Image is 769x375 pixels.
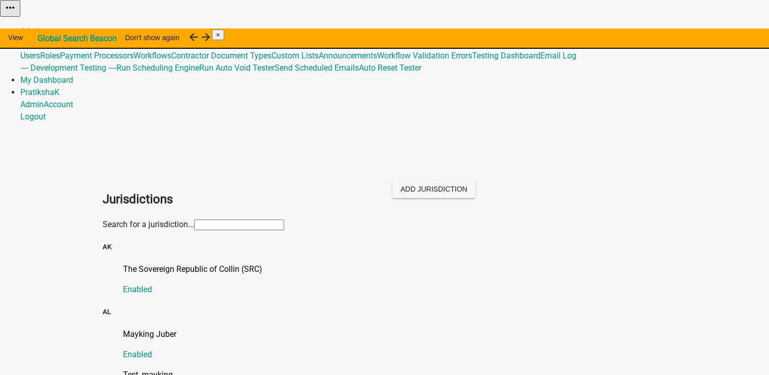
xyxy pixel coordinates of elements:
strong: Global Search Beacon [38,34,117,43]
button: Don't show again [117,28,188,47]
a: Mayking JuberEnabled [123,328,667,361]
a: Contractor Document Types [171,51,271,60]
a: Workflow Validation Errors [377,51,472,60]
span: × [216,31,220,39]
p: The Sovereign Republic of Collin (SRC) [123,263,667,275]
i: more_horiz [4,2,16,14]
a: The Sovereign Republic of Collin (SRC)Enabled [123,263,667,296]
div: PratikshaK [20,99,769,123]
a: Users [20,51,40,60]
a: Logout [20,112,46,121]
a: Announcements [319,51,377,60]
a: Workflows [134,51,171,60]
a: Payment Processors [60,51,134,60]
button: Close [212,29,224,40]
a: Auto Reset Tester [359,63,421,73]
label: Search for a jurisdiction... [103,220,194,229]
a: Admin [20,100,44,109]
p: Mayking Juber [123,328,667,340]
p: Enabled [123,284,667,296]
a: Testing Dashboard [472,51,540,60]
p: Enabled [123,349,667,361]
a: Admin [20,26,44,36]
h2: Jurisdictions [103,190,377,208]
a: PratikshaK [20,87,59,97]
a: Send Scheduled Emails [274,63,359,73]
a: Custom Lists [271,51,319,60]
a: ---- Development Testing ---- [20,63,116,73]
h5: AL [103,307,667,317]
a: Account [44,100,73,109]
a: Run Scheduling Engine [116,63,199,73]
button: Add Jurisdiction [392,180,475,198]
div: Global488 [20,50,769,74]
h5: AK [103,242,667,252]
i: arrow_forward [200,31,212,43]
a: Run Auto Void Tester [199,63,274,73]
a: Email Log [540,51,576,60]
i: arrow_back [188,31,200,43]
a: Roles [40,51,60,60]
a: My Dashboard [20,75,73,85]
